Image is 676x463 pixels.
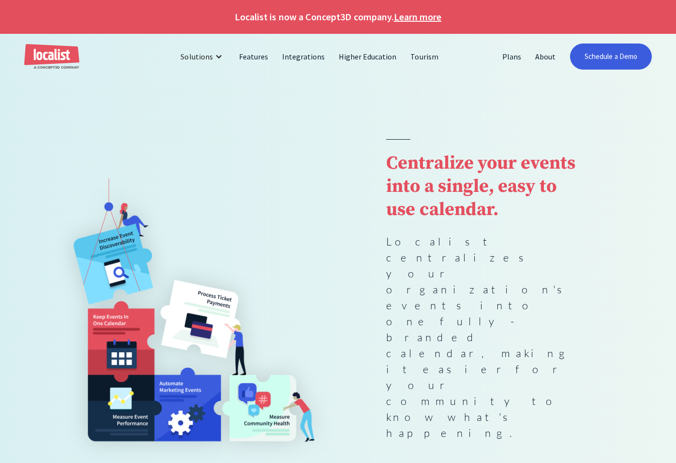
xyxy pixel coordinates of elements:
strong: Centralize your events into a single, easy to use calendar. [386,152,575,221]
a: Tourism [404,45,445,68]
a: Features [232,45,275,68]
a: Schedule a Demo [570,43,652,70]
div: Solutions [180,51,212,62]
a: Plans [496,45,528,68]
a: Higher Education [332,45,404,68]
a: home [24,44,79,70]
p: Localist centralizes your organization's events into one fully-branded calendar, making it easier... [386,233,579,441]
a: Learn more [394,10,441,24]
a: Integrations [275,45,332,68]
div: Solutions [173,45,232,68]
a: About [528,45,563,68]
